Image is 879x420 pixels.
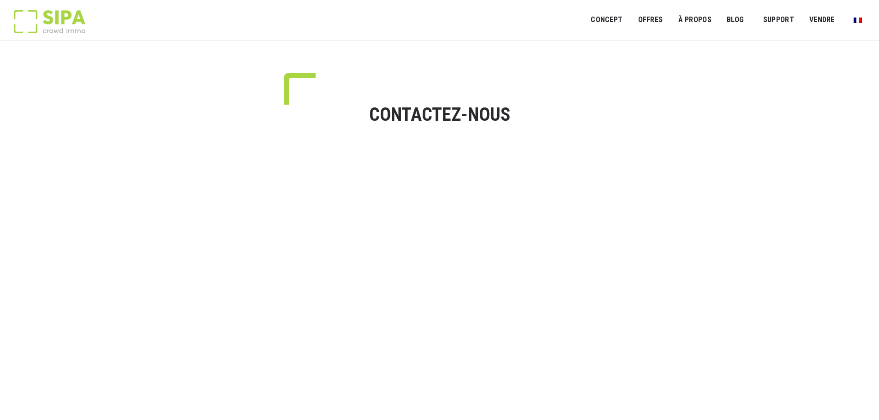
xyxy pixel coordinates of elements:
[591,8,865,31] nav: Menu principal
[14,10,85,33] img: Logo
[854,18,862,23] img: Français
[585,10,628,30] a: Concept
[284,73,316,105] img: top-left-green
[284,105,596,125] h1: CONTACTEZ-NOUS
[803,10,841,30] a: VENDRE
[757,10,800,30] a: SUPPORT
[721,10,750,30] a: Blog
[672,10,718,30] a: À PROPOS
[848,11,868,29] a: Passer à
[632,10,669,30] a: OFFRES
